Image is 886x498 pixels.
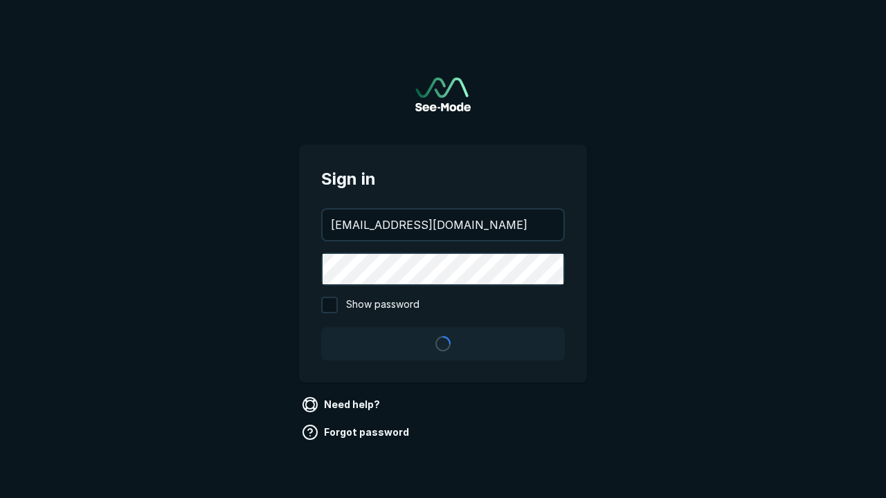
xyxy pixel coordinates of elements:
a: Go to sign in [415,77,471,111]
a: Forgot password [299,421,415,443]
input: your@email.com [323,210,563,240]
img: See-Mode Logo [415,77,471,111]
span: Sign in [321,167,565,192]
span: Show password [346,297,419,313]
a: Need help? [299,394,386,416]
